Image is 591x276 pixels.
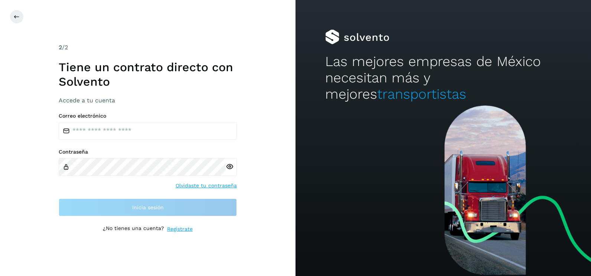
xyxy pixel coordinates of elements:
span: 2 [59,44,62,51]
h2: Las mejores empresas de México necesitan más y mejores [325,53,562,103]
span: transportistas [377,86,466,102]
label: Contraseña [59,149,237,155]
label: Correo electrónico [59,113,237,119]
a: Regístrate [167,225,193,233]
button: Inicia sesión [59,198,237,216]
span: Inicia sesión [132,205,164,210]
p: ¿No tienes una cuenta? [103,225,164,233]
a: Olvidaste tu contraseña [176,182,237,190]
h1: Tiene un contrato directo con Solvento [59,60,237,89]
div: /2 [59,43,237,52]
h3: Accede a tu cuenta [59,97,237,104]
